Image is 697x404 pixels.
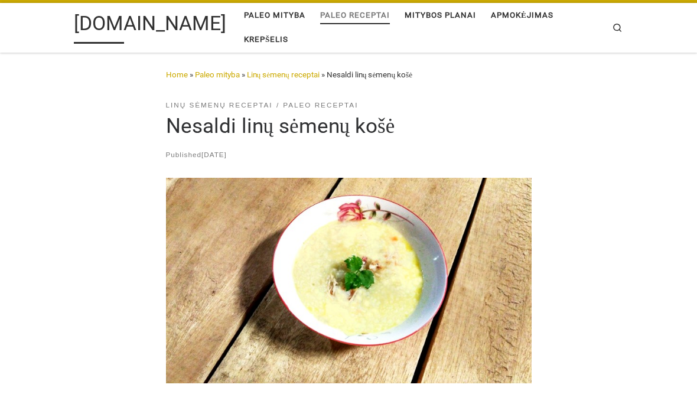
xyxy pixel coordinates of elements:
span: Paleo mityba [244,4,305,25]
span: Apmokėjimas [491,4,553,25]
img: linu semenu kose [166,178,532,383]
span: Nesaldi linų sėmenų košė [327,70,412,79]
span: » [321,70,325,79]
a: Apmokėjimas [487,4,557,28]
span: Paleo receptai [320,4,390,25]
a: Krepšelis [240,28,292,52]
span: Paleo receptai [283,101,358,109]
a: Paleo receptai [283,99,358,111]
a: Linų sėmenų receptai [166,99,273,111]
h1: Nesaldi linų sėmenų košė [166,111,532,142]
span: Published [166,151,227,158]
a: [DATE] [201,151,227,158]
a: Paleo mityba [240,4,310,28]
a: Mitybos planai [401,4,480,28]
a: [DOMAIN_NAME] [74,9,226,44]
a: Paleo mityba [195,70,240,79]
span: Krepšelis [244,28,288,49]
span: » [242,70,245,79]
a: Paleo receptai [317,4,394,28]
span: » [190,70,193,79]
a: Home [166,70,188,79]
span: Linų sėmenų receptai [166,101,273,109]
a: Linų sėmenų receptai [247,70,320,79]
span: Mitybos planai [405,4,476,25]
